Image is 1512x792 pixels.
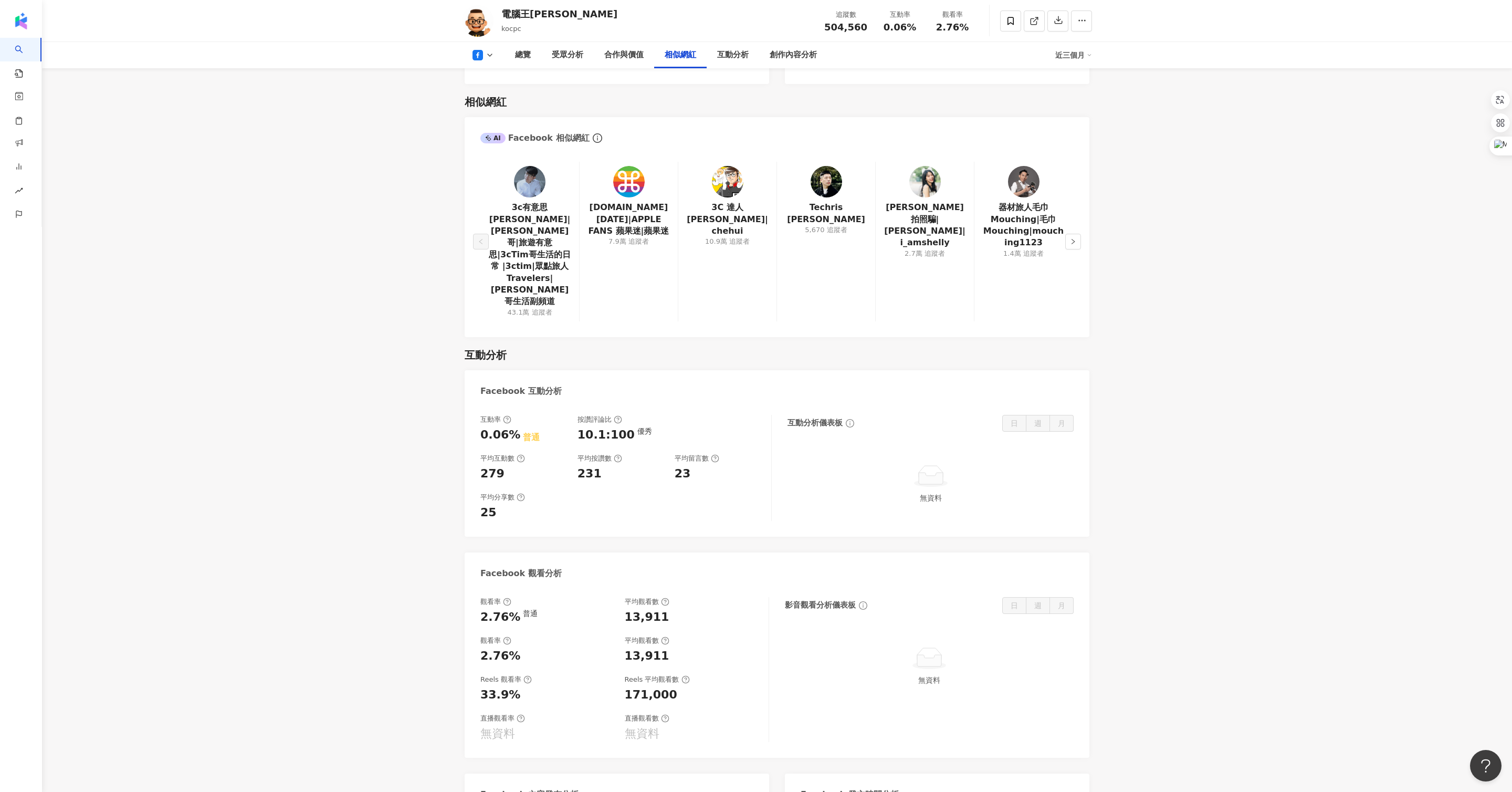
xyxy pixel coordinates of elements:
div: 0.06% [480,427,520,443]
div: 普通 [523,432,540,443]
div: 總覽 [515,49,531,61]
div: 平均分享數 [480,493,525,502]
span: info-circle [857,600,869,611]
a: KOL Avatar [1008,166,1039,202]
div: 創作內容分析 [770,49,817,61]
div: 電腦王[PERSON_NAME] [501,7,617,20]
div: 直播觀看率 [480,714,525,723]
div: 10.9萬 追蹤者 [705,237,750,246]
div: 普通 [523,609,538,618]
div: 追蹤數 [824,9,867,20]
div: 近三個月 [1055,47,1092,64]
a: [DOMAIN_NAME][DATE]|APPLE FANS 蘋果迷|蘋果迷 [588,202,669,237]
div: 平均觀看數 [625,636,669,645]
img: KOL Avatar [514,166,545,197]
div: 7.9萬 追蹤者 [608,237,649,246]
button: right [1065,234,1081,249]
span: 週 [1034,601,1042,610]
div: 2.7萬 追蹤者 [905,249,945,258]
a: 器材旅人毛巾 Mouching|毛巾Mouching|mouching1123 [983,202,1064,249]
div: 直播觀看數 [625,714,669,723]
div: 279 [480,466,505,482]
div: 10.1:100 [577,427,635,443]
div: 合作與價值 [604,49,644,61]
a: 3c有意思[PERSON_NAME]|[PERSON_NAME]哥|旅遊有意思|3cTim哥生活的日常 |3ctim|眾點旅人Travelers|[PERSON_NAME]哥生活副頻道 [489,202,571,308]
div: 互動率 [480,415,511,424]
span: 週 [1034,419,1042,428]
span: 0.06% [884,22,916,33]
div: 43.1萬 追蹤者 [507,308,552,317]
div: 171,000 [625,687,677,703]
a: [PERSON_NAME]拍照騙|[PERSON_NAME]|i_amshelly [884,202,965,249]
div: 231 [577,466,602,482]
div: 互動分析儀表板 [787,418,843,429]
div: 互動分析 [465,348,507,362]
div: 無資料 [792,492,1069,504]
a: Techris [PERSON_NAME] [785,202,867,225]
span: 2.76% [936,22,969,33]
a: KOL Avatar [613,166,645,202]
div: 相似網紅 [465,95,507,109]
a: KOL Avatar [712,166,743,202]
div: 觀看率 [480,597,511,607]
div: Facebook 觀看分析 [480,568,562,579]
div: 1.4萬 追蹤者 [1003,249,1044,258]
span: kocpc [501,25,521,33]
a: KOL Avatar [514,166,545,202]
img: logo icon [13,13,29,29]
a: 3C 達人[PERSON_NAME]|chehui [687,202,768,237]
div: 影音觀看分析儀表板 [785,600,856,611]
img: KOL Avatar [909,166,941,197]
img: KOL Avatar [811,166,842,197]
div: Facebook 互動分析 [480,385,562,397]
span: right [1070,238,1076,245]
div: 無資料 [480,726,515,742]
div: 25 [480,505,497,521]
img: KOL Avatar [712,166,743,197]
div: 13,911 [625,609,669,626]
div: 按讚評論比 [577,415,622,424]
span: rise [15,180,23,204]
div: 無資料 [789,674,1069,686]
div: 13,911 [625,648,669,664]
span: info-circle [591,132,604,144]
iframe: Help Scout Beacon - Open [1470,750,1501,781]
div: 無資料 [625,726,659,742]
img: KOL Avatar [462,5,493,37]
div: 受眾分析 [552,49,583,61]
div: 平均留言數 [675,454,719,463]
div: 互動分析 [717,49,749,61]
div: 相似網紅 [665,49,696,61]
img: KOL Avatar [1008,166,1039,197]
a: KOL Avatar [909,166,941,202]
span: 504,560 [824,22,867,33]
div: Reels 平均觀看數 [625,675,690,684]
span: info-circle [844,418,856,429]
div: 觀看率 [480,636,511,645]
div: 5,670 追蹤者 [805,225,847,235]
a: KOL Avatar [811,166,842,202]
img: KOL Avatar [613,166,645,197]
div: 33.9% [480,687,520,703]
span: 日 [1011,419,1018,428]
span: 月 [1058,419,1065,428]
div: 觀看率 [932,9,972,20]
div: 2.76% [480,609,520,626]
div: AI [480,133,506,143]
div: 互動率 [880,9,920,20]
div: 平均互動數 [480,454,525,463]
div: 平均按讚數 [577,454,622,463]
div: 平均觀看數 [625,597,669,607]
a: search [15,38,36,79]
span: 日 [1011,601,1018,610]
div: 23 [675,466,691,482]
span: 月 [1058,601,1065,610]
div: 優秀 [637,427,652,435]
button: left [473,234,489,249]
div: 2.76% [480,648,520,664]
div: Reels 觀看率 [480,675,532,684]
div: Facebook 相似網紅 [480,132,590,144]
